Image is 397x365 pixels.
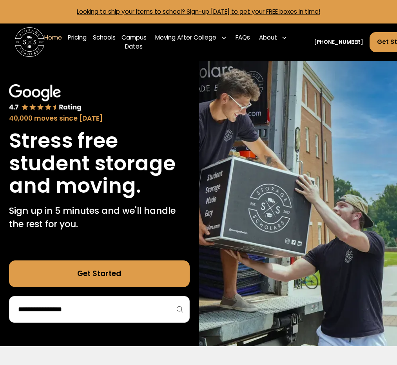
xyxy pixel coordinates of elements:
[256,27,291,48] div: About
[9,84,82,112] img: Google 4.7 star rating
[155,33,216,42] div: Moving After College
[314,38,363,46] a: [PHONE_NUMBER]
[121,27,147,57] a: Campus Dates
[9,260,190,287] a: Get Started
[93,27,116,57] a: Schools
[15,27,45,57] img: Storage Scholars main logo
[44,27,62,57] a: Home
[68,27,87,57] a: Pricing
[152,27,230,48] div: Moving After College
[259,33,277,42] div: About
[9,204,190,231] p: Sign up in 5 minutes and we'll handle the rest for you.
[15,27,45,57] a: home
[77,7,320,16] a: Looking to ship your items to school? Sign-up [DATE] to get your FREE boxes in time!
[236,27,250,57] a: FAQs
[9,114,190,124] div: 40,000 moves since [DATE]
[9,129,190,196] h1: Stress free student storage and moving.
